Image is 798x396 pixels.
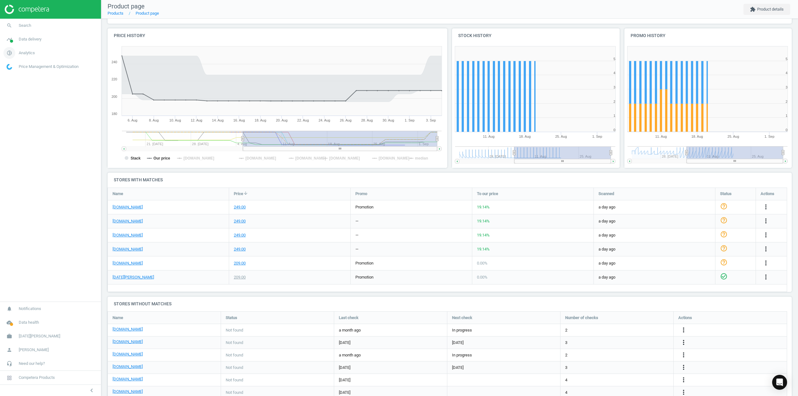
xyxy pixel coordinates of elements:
[565,315,598,321] span: Number of checks
[762,217,770,225] button: more_vert
[226,390,243,395] span: Not found
[565,340,567,346] span: 3
[3,303,15,315] i: notifications
[19,50,35,56] span: Analytics
[598,232,710,238] span: a day ago
[113,315,123,321] span: Name
[226,340,243,346] span: Not found
[361,118,373,122] tspan: 28. Aug
[452,340,464,346] span: [DATE]
[19,347,49,353] span: [PERSON_NAME]
[113,389,143,394] a: [DOMAIN_NAME]
[113,274,154,280] a: [DATE][PERSON_NAME]
[786,128,787,132] text: 0
[234,246,246,252] div: 249.00
[339,377,442,383] span: [DATE]
[786,57,787,61] text: 5
[234,274,246,280] div: 209.00
[720,203,728,210] i: help_outline
[762,245,770,253] button: more_vert
[113,191,123,197] span: Name
[355,232,358,238] div: —
[3,344,15,356] i: person
[680,364,687,371] i: more_vert
[555,135,567,138] tspan: 25. Aug
[355,275,373,279] span: promotion
[131,156,141,160] tspan: Stack
[165,11,187,20] span: 209.00
[19,306,41,312] span: Notifications
[762,259,770,267] i: more_vert
[149,118,159,122] tspan: 8. Aug
[19,361,45,366] span: Need our help?
[212,118,224,122] tspan: 14. Aug
[598,204,710,210] span: a day ago
[613,57,615,61] text: 5
[477,205,490,209] span: 19.14 %
[339,365,442,370] span: [DATE]
[233,118,245,122] tspan: 16. Aug
[108,2,145,10] span: Product page
[226,377,243,383] span: Not found
[169,118,181,122] tspan: 10. Aug
[761,191,774,197] span: Actions
[598,246,710,252] span: a day ago
[762,273,770,281] button: more_vert
[19,36,41,42] span: Data delivery
[297,118,309,122] tspan: 22. Aug
[19,64,79,69] span: Price Management & Optimization
[245,156,276,160] tspan: [DOMAIN_NAME]
[786,71,787,75] text: 4
[680,376,687,384] button: more_vert
[112,60,117,64] text: 240
[339,315,358,321] span: Last check
[142,11,152,20] span: 0 %
[655,135,667,138] tspan: 11. Aug
[19,333,60,339] span: [DATE][PERSON_NAME]
[720,191,732,197] span: Status
[483,135,494,138] tspan: 11. Aug
[565,352,567,358] span: 2
[339,340,442,346] span: [DATE]
[114,11,136,20] span: 209.00
[113,204,143,210] a: [DOMAIN_NAME]
[405,118,415,122] tspan: 1. Sep
[112,112,117,116] text: 180
[112,77,117,81] text: 220
[234,260,246,266] div: 209.00
[613,114,615,117] text: 1
[565,377,567,383] span: 4
[680,339,687,346] i: more_vert
[5,5,49,14] img: ajHJNr6hYgQAAAAASUVORK5CYII=
[7,64,12,70] img: wGWNvw8QSZomAAAAABJRU5ErkJggg==
[477,219,490,223] span: 19.14 %
[113,327,143,332] a: [DOMAIN_NAME]
[613,128,615,132] text: 0
[226,315,237,321] span: Status
[598,274,710,280] span: a day ago
[598,260,710,266] span: a day ago
[382,118,394,122] tspan: 30. Aug
[598,191,614,197] span: Scanned
[355,191,367,197] span: Promo
[3,47,15,59] i: pie_chart_outlined
[108,11,123,16] a: Products
[113,246,143,252] a: [DOMAIN_NAME]
[234,204,246,210] div: 249.00
[786,114,787,117] text: 1
[136,11,159,16] a: Product page
[113,351,143,357] a: [DOMAIN_NAME]
[340,118,352,122] tspan: 26. Aug
[452,327,472,333] span: In progress
[680,351,687,359] button: more_vert
[191,118,202,122] tspan: 12. Aug
[234,218,246,224] div: 249.00
[113,376,143,382] a: [DOMAIN_NAME]
[355,205,373,209] span: promotion
[680,351,687,359] i: more_vert
[762,203,770,211] button: more_vert
[355,261,373,265] span: promotion
[452,352,472,358] span: In progress
[339,352,442,358] span: a month ago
